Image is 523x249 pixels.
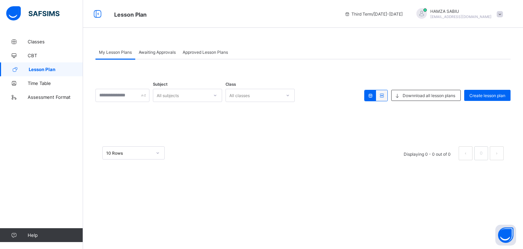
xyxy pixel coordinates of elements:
span: Assessment Format [28,94,83,100]
span: Awaiting Approvals [139,50,176,55]
span: Create lesson plan [469,93,505,98]
span: Classes [28,39,83,44]
li: 0 [474,146,488,160]
div: All classes [229,89,250,102]
li: Displaying 0 - 0 out of 0 [398,146,456,160]
div: HAMZA SABIU [410,8,506,20]
span: Lesson Plan [114,11,147,18]
img: safsims [6,6,59,21]
a: 0 [478,149,484,158]
span: Lesson Plan [29,67,83,72]
span: Help [28,232,83,238]
div: 10 Rows [106,151,152,156]
span: [EMAIL_ADDRESS][DOMAIN_NAME] [430,15,492,19]
span: Time Table [28,80,83,86]
div: All subjects [157,89,179,102]
span: Subject [153,82,167,87]
li: 上一页 [459,146,472,160]
button: next page [490,146,504,160]
button: prev page [459,146,472,160]
span: Class [226,82,236,87]
button: Open asap [495,225,516,246]
span: Approved Lesson Plans [183,50,228,55]
li: 下一页 [490,146,504,160]
span: session/term information [345,11,403,17]
span: HAMZA SABIU [430,9,492,14]
span: Downnload all lesson plans [403,93,455,98]
span: CBT [28,53,83,58]
span: My Lesson Plans [99,50,132,55]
